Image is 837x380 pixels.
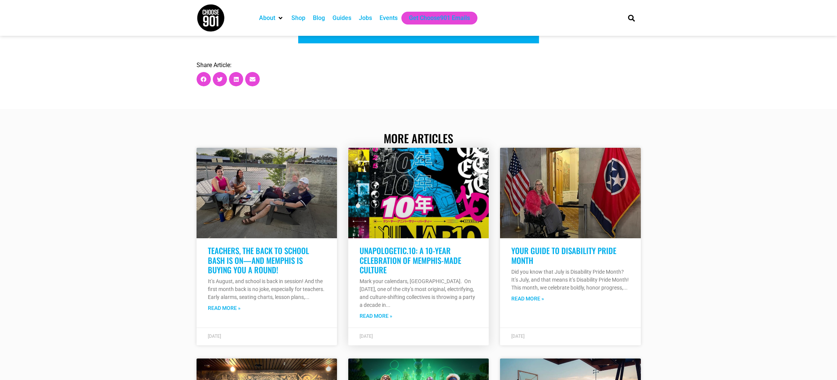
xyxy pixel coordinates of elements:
p: Did you know that July is Disability Pride Month? It’s July, and that means it’s Disability Pride... [511,268,629,292]
div: Share on linkedin [229,72,243,86]
span: [DATE] [511,334,524,339]
a: Teachers, the Back to School Bash Is On—And Memphis Is Buying You A Round! [208,245,309,275]
a: Blog [313,14,325,23]
a: Events [380,14,398,23]
p: Mark your calendars, [GEOGRAPHIC_DATA]. On [DATE], one of the city’s most original, electrifying,... [360,277,477,309]
nav: Main nav [255,12,615,25]
a: Poster for UNAPOLOGETIC.10 event featuring vibrant graphics, performer lineup, and details—set fo... [348,148,489,238]
a: UNAPOLOGETIC.10: A 10-Year Celebration of Memphis-Made Culture [360,245,461,275]
div: About [255,12,288,25]
a: A person in a wheelchair, wearing a pink jacket, sits between the U.S. flag and the Tennessee sta... [500,148,640,238]
div: Search [625,12,637,24]
a: Your Guide to Disability Pride Month [511,245,616,266]
span: [DATE] [208,334,221,339]
p: Share Article: [197,62,641,68]
h2: More Articles [197,132,641,145]
div: Share on twitter [213,72,227,86]
a: Jobs [359,14,372,23]
a: About [259,14,275,23]
span: [DATE] [360,334,373,339]
a: Shop [291,14,305,23]
a: Read more about UNAPOLOGETIC.10: A 10-Year Celebration of Memphis-Made Culture [360,312,392,320]
div: Share on facebook [197,72,211,86]
a: Read more about Teachers, the Back to School Bash Is On—And Memphis Is Buying You A Round! [208,304,241,312]
p: It’s August, and school is back in session! And the first month back is no joke, especially for t... [208,277,326,301]
a: Four people sit around a small outdoor table with drinks and snacks, smiling at the camera on a p... [197,148,337,238]
div: Share on email [245,72,259,86]
a: Read more about Your Guide to Disability Pride Month [511,295,544,303]
a: Get Choose901 Emails [409,14,470,23]
a: Guides [332,14,351,23]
